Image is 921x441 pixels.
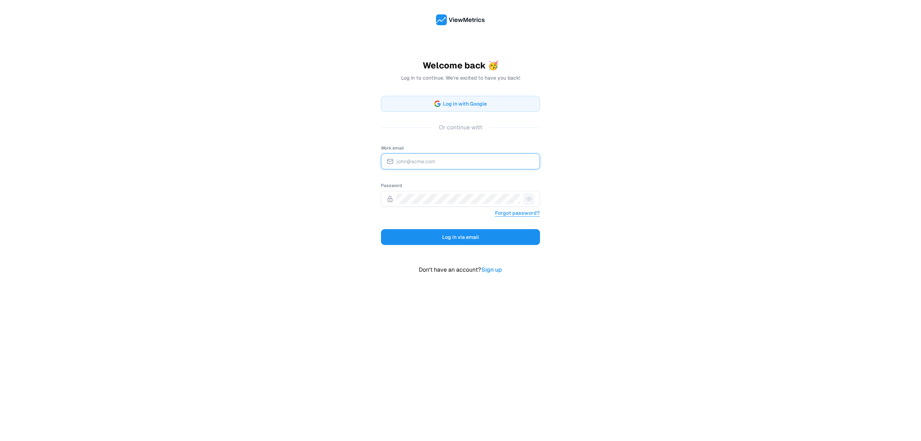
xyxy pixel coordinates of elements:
[443,99,487,108] span: Log in with Google
[381,229,540,245] button: Log in via email
[396,156,535,166] input: john@acme.com
[381,74,540,81] p: Log in to continue. We're excited to have you back!
[481,265,502,275] a: Sign up
[442,233,479,241] span: Log in via email
[381,265,540,275] p: Don't have an account?
[381,145,404,151] label: Work email
[432,123,490,132] span: Or continue with
[495,208,540,218] a: Forgot password?
[381,60,540,71] h1: Welcome back 🥳
[381,183,402,188] label: Password
[381,96,540,112] button: Log in with Google
[436,14,485,25] img: ViewMetrics's logo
